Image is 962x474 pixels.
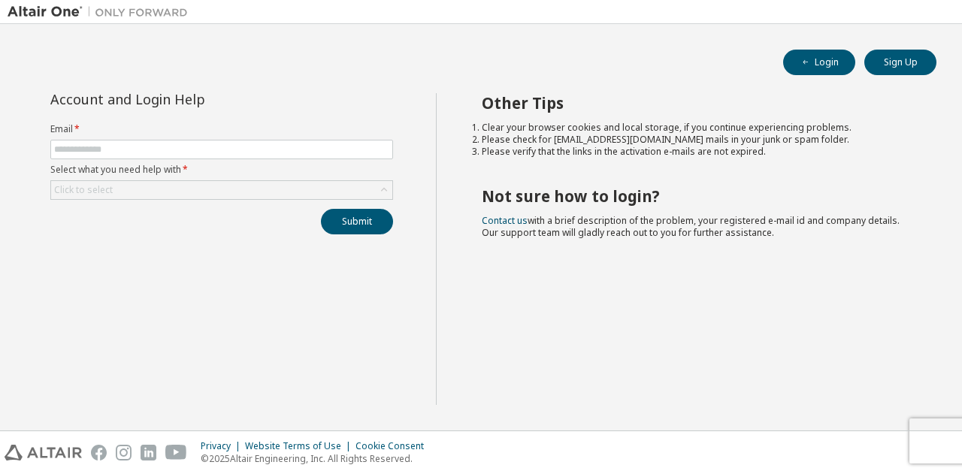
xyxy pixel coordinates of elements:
[50,93,325,105] div: Account and Login Help
[8,5,195,20] img: Altair One
[321,209,393,234] button: Submit
[482,93,910,113] h2: Other Tips
[201,452,433,465] p: © 2025 Altair Engineering, Inc. All Rights Reserved.
[50,164,393,176] label: Select what you need help with
[201,440,245,452] div: Privacy
[54,184,113,196] div: Click to select
[482,134,910,146] li: Please check for [EMAIL_ADDRESS][DOMAIN_NAME] mails in your junk or spam folder.
[165,445,187,460] img: youtube.svg
[245,440,355,452] div: Website Terms of Use
[355,440,433,452] div: Cookie Consent
[141,445,156,460] img: linkedin.svg
[5,445,82,460] img: altair_logo.svg
[482,122,910,134] li: Clear your browser cookies and local storage, if you continue experiencing problems.
[482,214,528,227] a: Contact us
[482,146,910,158] li: Please verify that the links in the activation e-mails are not expired.
[50,123,393,135] label: Email
[783,50,855,75] button: Login
[116,445,132,460] img: instagram.svg
[91,445,107,460] img: facebook.svg
[51,181,392,199] div: Click to select
[482,214,900,239] span: with a brief description of the problem, your registered e-mail id and company details. Our suppo...
[482,186,910,206] h2: Not sure how to login?
[864,50,936,75] button: Sign Up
